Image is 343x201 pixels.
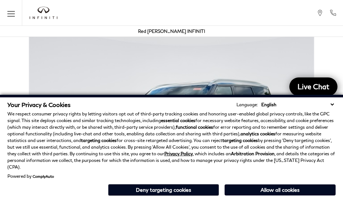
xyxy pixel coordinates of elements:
[236,103,258,107] div: Language:
[81,138,117,143] strong: targeting cookies
[222,138,258,143] strong: targeting cookies
[259,101,336,108] select: Language Select
[231,151,275,156] strong: Arbitration Provision
[225,184,336,195] button: Allow all cookies
[7,111,336,170] p: We respect consumer privacy rights by letting visitors opt out of third-party tracking cookies an...
[33,174,54,179] a: ComplyAuto
[294,82,333,91] span: Live Chat
[7,174,54,179] div: Powered by
[289,77,337,96] a: Live Chat
[176,124,213,130] strong: functional cookies
[164,151,193,156] a: Privacy Policy
[138,28,205,34] a: Red [PERSON_NAME] INFINITI
[108,184,219,196] button: Deny targeting cookies
[30,7,57,19] img: INFINITI
[30,7,57,19] a: infiniti
[7,101,71,108] span: Your Privacy & Cookies
[241,131,275,136] strong: analytics cookies
[161,118,195,123] strong: essential cookies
